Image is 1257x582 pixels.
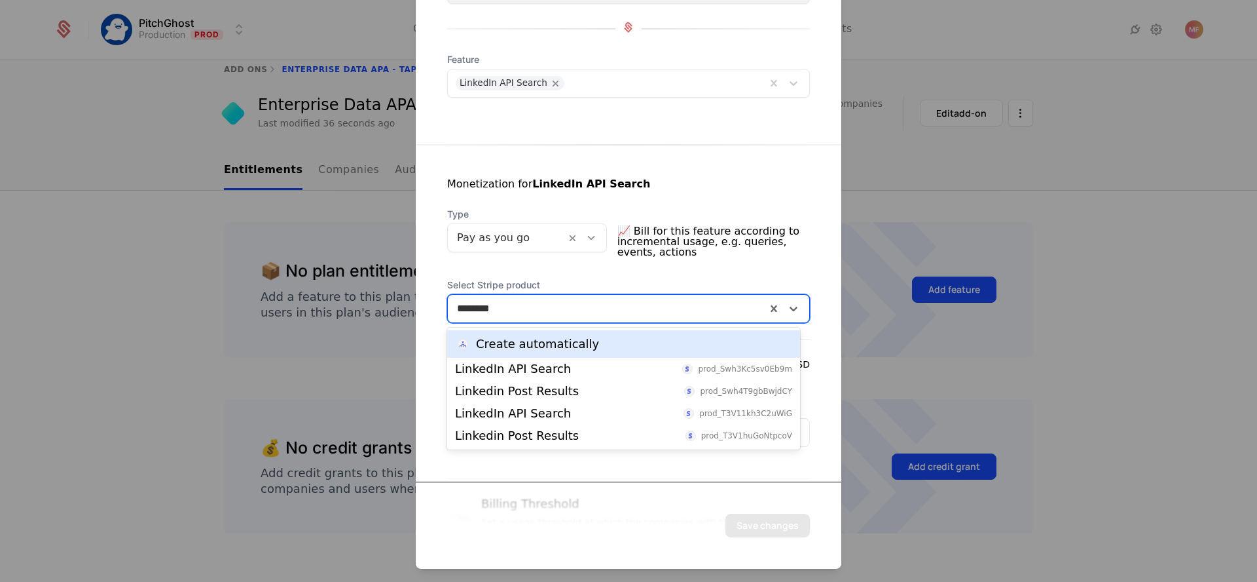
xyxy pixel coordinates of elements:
[447,53,810,66] span: Feature
[700,387,792,395] span: prod_Swh4T9gbBwjdCY
[699,410,792,417] span: prod_T3V11kh3C2uWiG
[455,430,579,442] div: Linkedin Post Results
[455,363,571,375] div: LinkedIn API Search
[447,176,650,192] div: Monetization for
[476,338,599,350] span: Create automatically
[447,208,607,221] span: Type
[547,76,564,90] div: Remove LinkedIn API Search
[532,178,650,190] strong: LinkedIn API Search
[447,279,810,292] span: Select Stripe product
[455,385,579,397] div: Linkedin Post Results
[460,76,547,90] div: LinkedIn API Search
[617,221,810,263] span: 📈 Bill for this feature according to incremental usage, e.g. queries, events, actions
[455,408,571,419] div: LinkedIn API Search
[701,432,792,440] span: prod_T3V1huGoNtpcoV
[698,365,792,373] span: prod_Swh3Kc5sv0Eb9m
[725,514,810,537] button: Save changes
